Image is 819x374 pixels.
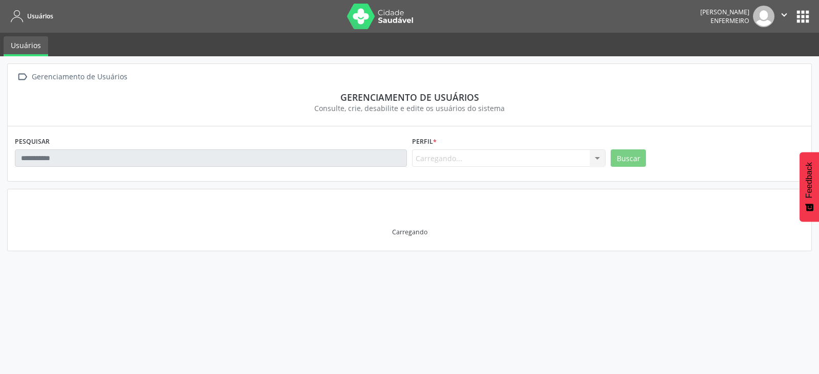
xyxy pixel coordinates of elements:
[412,134,437,149] label: Perfil
[800,152,819,222] button: Feedback - Mostrar pesquisa
[7,8,53,25] a: Usuários
[27,12,53,20] span: Usuários
[15,70,30,84] i: 
[15,134,50,149] label: PESQUISAR
[611,149,646,167] button: Buscar
[805,162,814,198] span: Feedback
[30,70,129,84] div: Gerenciamento de Usuários
[774,6,794,27] button: 
[392,228,427,236] div: Carregando
[710,16,749,25] span: Enfermeiro
[700,8,749,16] div: [PERSON_NAME]
[794,8,812,26] button: apps
[779,9,790,20] i: 
[22,103,797,114] div: Consulte, crie, desabilite e edite os usuários do sistema
[4,36,48,56] a: Usuários
[22,92,797,103] div: Gerenciamento de usuários
[15,70,129,84] a:  Gerenciamento de Usuários
[753,6,774,27] img: img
